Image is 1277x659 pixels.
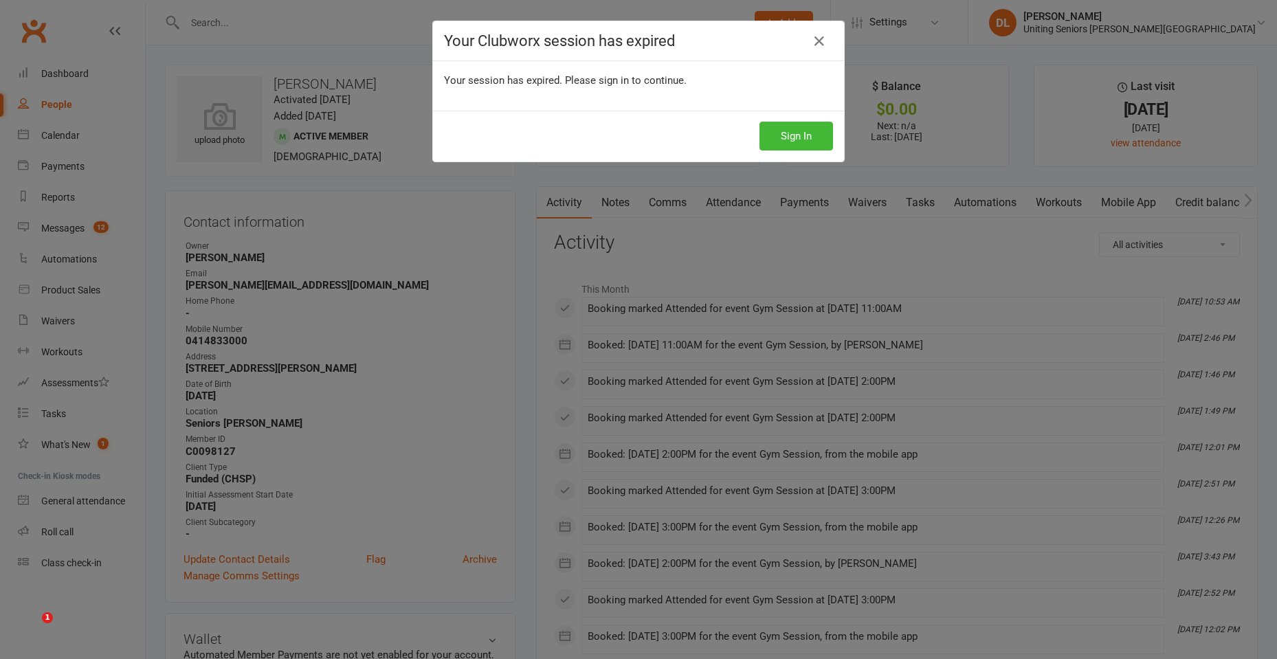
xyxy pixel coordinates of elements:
[14,612,47,645] iframe: Intercom live chat
[444,74,687,87] span: Your session has expired. Please sign in to continue.
[42,612,53,623] span: 1
[808,30,830,52] a: Close
[444,32,833,49] h4: Your Clubworx session has expired
[759,122,833,150] button: Sign In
